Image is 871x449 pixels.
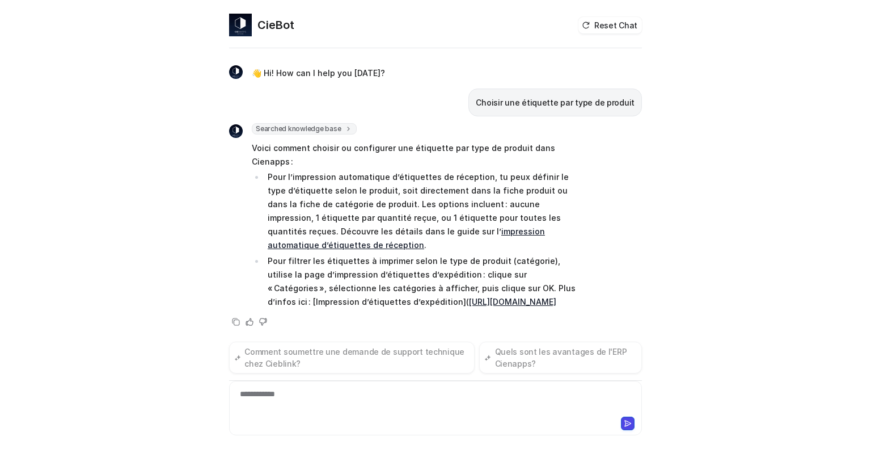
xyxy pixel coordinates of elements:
[229,14,252,36] img: Widget
[257,17,294,33] h2: CieBot
[252,66,385,80] p: 👋 Hi! How can I help you [DATE]?
[268,170,584,252] p: Pour l’impression automatique d’étiquettes de réception, tu peux définir le type d’étiquette selo...
[229,65,243,79] img: Widget
[229,124,243,138] img: Widget
[268,254,584,309] p: Pour filtrer les étiquettes à imprimer selon le type de produit (catégorie), utilise la page d’im...
[578,17,642,33] button: Reset Chat
[252,123,357,135] span: Searched knowledge base
[479,342,642,374] button: Quels sont les avantages de l'ERP Cienapps?
[469,297,556,307] a: [URL][DOMAIN_NAME]
[252,141,584,169] p: Voici comment choisir ou configurer une étiquette par type de produit dans Cienapps :
[476,96,635,110] p: Choisir une étiquette par type de produit
[229,342,475,374] button: Comment soumettre une demande de support technique chez Cieblink?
